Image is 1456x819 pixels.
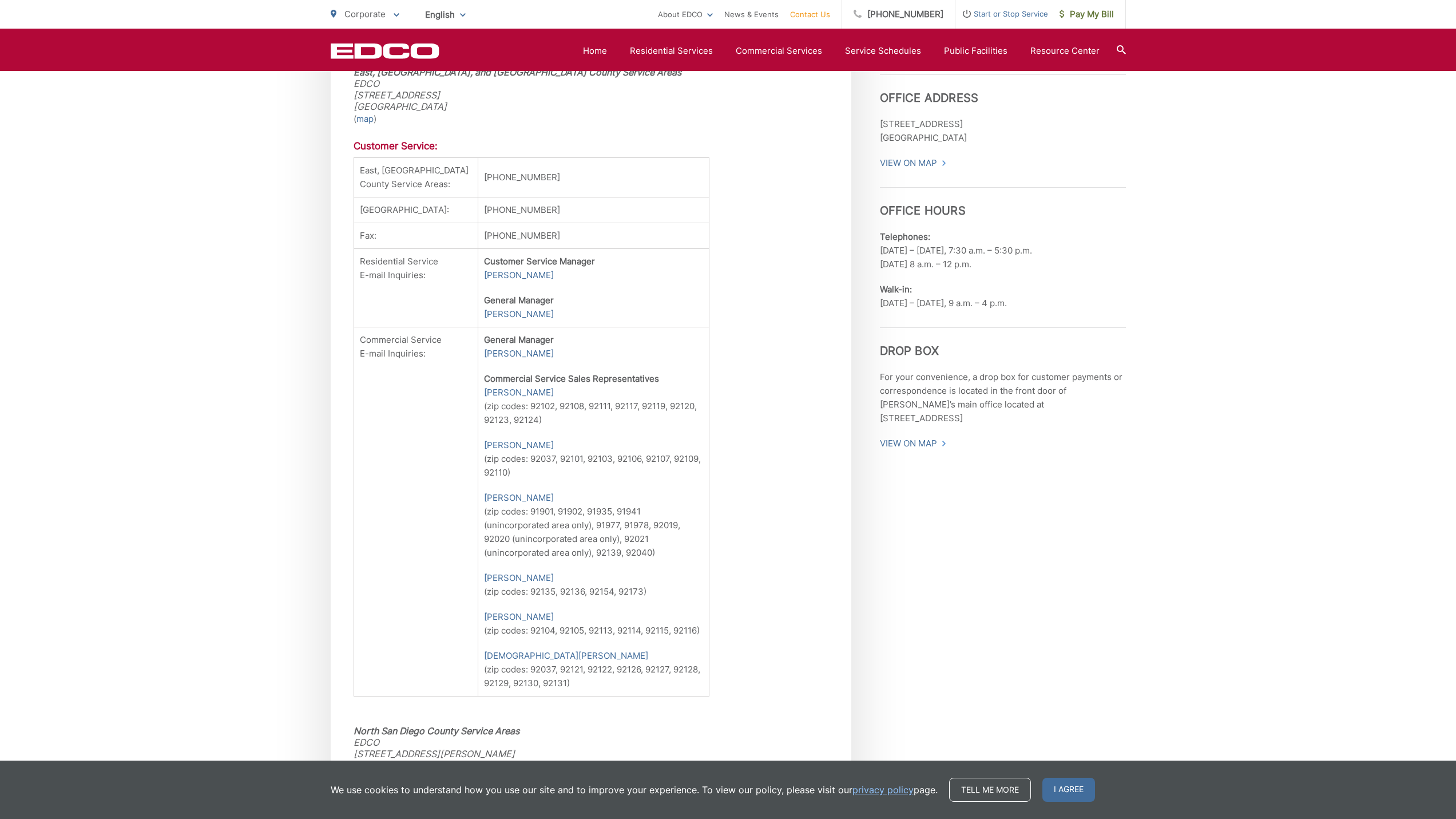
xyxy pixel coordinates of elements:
[354,725,519,737] strong: North San Diego County Service Areas
[484,649,648,663] a: [DEMOGRAPHIC_DATA][PERSON_NAME]
[354,158,478,197] td: East, [GEOGRAPHIC_DATA] County Service Areas:
[852,783,914,797] a: privacy policy
[484,610,703,638] p: (zip codes: 92104, 92105, 92113, 92114, 92115, 92116)
[354,327,478,697] td: Commercial Service E-mail Inquiries:
[736,44,822,58] a: Commercial Services
[354,725,828,771] address: EDCO [STREET_ADDRESS][PERSON_NAME] [GEOGRAPHIC_DATA]
[478,158,709,197] td: [PHONE_NUMBER]
[416,5,474,25] span: English
[484,334,554,345] strong: General Manager
[658,7,713,21] a: About EDCO
[484,438,703,480] p: (zip codes: 92037, 92101, 92103, 92106, 92107, 92109, 92110)
[484,438,554,452] a: [PERSON_NAME]
[484,571,703,599] p: (zip codes: 92135, 92136, 92154, 92173)
[1060,7,1114,21] span: Pay My Bill
[583,44,607,58] a: Home
[880,283,1126,310] p: [DATE] – [DATE], 9 a.m. – 4 p.m.
[949,778,1031,802] a: Tell me more
[484,571,554,585] a: [PERSON_NAME]
[478,197,709,223] td: [PHONE_NUMBER]
[354,249,478,327] td: Residential Service E-mail Inquiries:
[724,7,779,21] a: News & Events
[354,140,828,152] h4: Customer Service:
[354,66,828,112] address: EDCO [STREET_ADDRESS] [GEOGRAPHIC_DATA]
[1030,44,1100,58] a: Resource Center
[478,223,709,249] td: [PHONE_NUMBER]
[484,610,554,624] a: [PERSON_NAME]
[944,44,1007,58] a: Public Facilities
[484,373,659,384] strong: Commercial Service Sales Representatives
[356,112,374,126] a: map
[880,230,1126,271] p: [DATE] – [DATE], 7:30 a.m. – 5:30 p.m. [DATE] 8 a.m. – 12 p.m.
[484,256,595,267] strong: Customer Service Manager
[484,268,554,282] a: [PERSON_NAME]
[484,347,554,361] a: [PERSON_NAME]
[790,7,830,21] a: Contact Us
[331,783,938,797] p: We use cookies to understand how you use our site and to improve your experience. To view our pol...
[331,43,439,59] a: EDCD logo. Return to the homepage.
[880,327,1126,358] h3: Drop Box
[354,66,681,78] strong: East, [GEOGRAPHIC_DATA], and [GEOGRAPHIC_DATA] County Service Areas
[880,187,1126,217] h3: Office Hours
[880,117,1126,145] p: [STREET_ADDRESS] [GEOGRAPHIC_DATA]
[484,295,554,306] strong: General Manager
[484,491,703,560] p: (zip codes: 91901, 91902, 91935, 91941 (unincorporated area only), 91977, 91978, 92019, 92020 (un...
[845,44,921,58] a: Service Schedules
[354,112,828,126] p: ( )
[484,307,554,321] a: [PERSON_NAME]
[484,649,703,690] p: (zip codes: 92037, 92121, 92122, 92126, 92127, 92128, 92129, 92130, 92131)
[344,9,386,19] span: Corporate
[1042,778,1095,802] span: I agree
[880,437,947,450] a: View On Map
[880,156,947,170] a: View On Map
[630,44,713,58] a: Residential Services
[484,386,554,399] a: [PERSON_NAME]
[880,370,1126,425] p: For your convenience, a drop box for customer payments or correspondence is located in the front ...
[880,231,930,242] b: Telephones:
[354,197,478,223] td: [GEOGRAPHIC_DATA]:
[354,223,478,249] td: Fax:
[880,74,1126,105] h3: Office Address
[880,284,912,295] b: Walk-in:
[484,372,703,427] p: (zip codes: 92102, 92108, 92111, 92117, 92119, 92120, 92123, 92124)
[484,491,554,505] a: [PERSON_NAME]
